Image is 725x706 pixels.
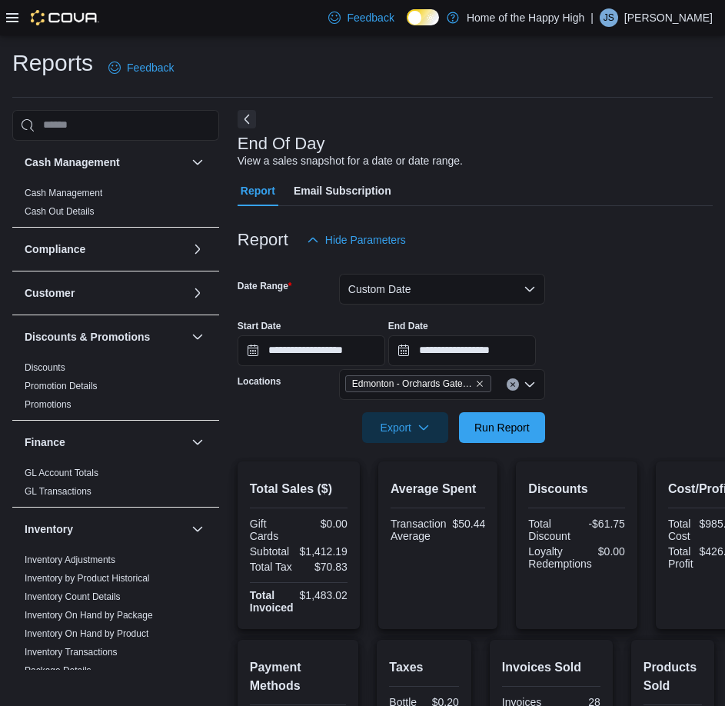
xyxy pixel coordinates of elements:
[25,329,185,345] button: Discounts & Promotions
[507,378,519,391] button: Clear input
[25,628,148,640] span: Inventory On Hand by Product
[25,610,153,621] a: Inventory On Hand by Package
[474,420,530,435] span: Run Report
[590,8,594,27] p: |
[188,520,207,538] button: Inventory
[188,153,207,172] button: Cash Management
[25,609,153,621] span: Inventory On Hand by Package
[598,545,625,558] div: $0.00
[250,561,296,573] div: Total Tax
[238,135,325,153] h3: End Of Day
[12,48,93,78] h1: Reports
[25,205,95,218] span: Cash Out Details
[25,572,150,584] span: Inventory by Product Historical
[238,320,281,332] label: Start Date
[250,545,294,558] div: Subtotal
[12,184,219,227] div: Cash Management
[604,8,614,27] span: JS
[25,206,95,217] a: Cash Out Details
[25,646,118,658] span: Inventory Transactions
[25,187,102,199] span: Cash Management
[25,486,91,497] a: GL Transactions
[25,573,150,584] a: Inventory by Product Historical
[524,378,536,391] button: Open list of options
[25,591,121,603] span: Inventory Count Details
[345,375,491,392] span: Edmonton - Orchards Gate - Fire & Flower
[25,435,65,450] h3: Finance
[25,665,91,676] a: Package Details
[127,60,174,75] span: Feedback
[238,153,463,169] div: View a sales snapshot for a date or date range.
[668,545,693,570] div: Total Profit
[188,328,207,346] button: Discounts & Promotions
[12,464,219,507] div: Finance
[371,412,439,443] span: Export
[362,412,448,443] button: Export
[528,480,625,498] h2: Discounts
[25,155,120,170] h3: Cash Management
[25,329,150,345] h3: Discounts & Promotions
[453,518,486,530] div: $50.44
[25,399,72,410] a: Promotions
[250,518,296,542] div: Gift Cards
[391,480,485,498] h2: Average Spent
[294,175,391,206] span: Email Subscription
[25,361,65,374] span: Discounts
[25,554,115,566] span: Inventory Adjustments
[12,358,219,420] div: Discounts & Promotions
[238,335,385,366] input: Press the down key to open a popover containing a calendar.
[25,521,185,537] button: Inventory
[25,435,185,450] button: Finance
[25,155,185,170] button: Cash Management
[389,658,459,677] h2: Taxes
[25,241,185,257] button: Compliance
[241,175,275,206] span: Report
[238,375,281,388] label: Locations
[322,2,400,33] a: Feedback
[475,379,484,388] button: Remove Edmonton - Orchards Gate - Fire & Flower from selection in this group
[25,628,148,639] a: Inventory On Hand by Product
[459,412,545,443] button: Run Report
[25,285,185,301] button: Customer
[25,285,75,301] h3: Customer
[238,231,288,249] h3: Report
[600,8,618,27] div: Jesse Singh
[25,664,91,677] span: Package Details
[25,647,118,658] a: Inventory Transactions
[25,380,98,392] span: Promotion Details
[339,274,545,305] button: Custom Date
[300,589,348,601] div: $1,483.02
[25,362,65,373] a: Discounts
[301,518,348,530] div: $0.00
[624,8,713,27] p: [PERSON_NAME]
[188,433,207,451] button: Finance
[325,232,406,248] span: Hide Parameters
[300,545,348,558] div: $1,412.19
[528,518,574,542] div: Total Discount
[25,241,85,257] h3: Compliance
[250,658,347,695] h2: Payment Methods
[250,480,348,498] h2: Total Sales ($)
[580,518,625,530] div: -$61.75
[238,110,256,128] button: Next
[502,658,600,677] h2: Invoices Sold
[250,589,294,614] strong: Total Invoiced
[301,561,348,573] div: $70.83
[188,240,207,258] button: Compliance
[25,381,98,391] a: Promotion Details
[407,9,439,25] input: Dark Mode
[301,225,412,255] button: Hide Parameters
[31,10,99,25] img: Cova
[25,521,73,537] h3: Inventory
[644,658,703,695] h2: Products Sold
[238,280,292,292] label: Date Range
[25,468,98,478] a: GL Account Totals
[388,320,428,332] label: End Date
[347,10,394,25] span: Feedback
[102,52,180,83] a: Feedback
[25,467,98,479] span: GL Account Totals
[352,376,472,391] span: Edmonton - Orchards Gate - Fire & Flower
[25,398,72,411] span: Promotions
[668,518,693,542] div: Total Cost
